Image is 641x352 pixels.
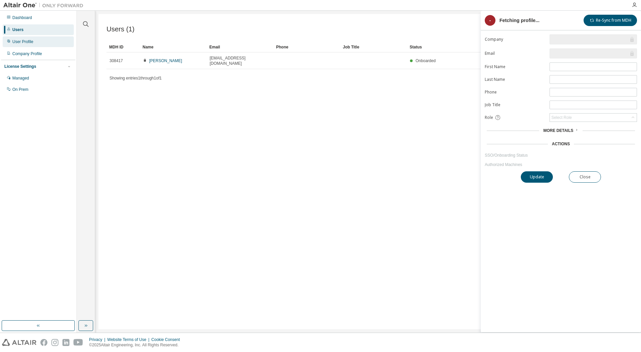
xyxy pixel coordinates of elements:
a: SSO/Onboarding Status [485,153,637,158]
img: altair_logo.svg [2,339,36,346]
span: Users (1) [106,25,135,33]
div: MDH ID [109,42,137,52]
label: Phone [485,90,546,95]
div: Status [410,42,595,52]
div: Managed [12,75,29,81]
span: [EMAIL_ADDRESS][DOMAIN_NAME] [210,55,270,66]
div: Users [12,27,23,32]
div: Name [143,42,204,52]
div: Phone [276,42,338,52]
p: © 2025 Altair Engineering, Inc. All Rights Reserved. [89,342,184,348]
button: Close [569,171,601,183]
img: facebook.svg [40,339,47,346]
a: Authorized Machines [485,162,637,167]
img: linkedin.svg [62,339,69,346]
label: First Name [485,64,546,69]
div: License Settings [4,64,36,69]
span: 308417 [110,58,123,63]
div: Fetching profile... [499,18,540,23]
span: More Details [543,128,573,133]
img: Altair One [3,2,87,9]
label: Job Title [485,102,546,108]
div: On Prem [12,87,28,92]
span: Role [485,115,493,120]
div: Actions [552,141,570,147]
label: Last Name [485,77,546,82]
div: Company Profile [12,51,42,56]
span: Showing entries 1 through 1 of 1 [110,76,162,80]
div: Dashboard [12,15,32,20]
label: Company [485,37,546,42]
span: Onboarded [416,58,436,63]
div: - [485,15,495,26]
img: instagram.svg [51,339,58,346]
label: Email [485,51,546,56]
a: [PERSON_NAME] [149,58,182,63]
div: Cookie Consent [151,337,184,342]
img: youtube.svg [73,339,83,346]
div: Privacy [89,337,107,342]
div: Job Title [343,42,404,52]
div: User Profile [12,39,33,44]
button: Update [521,171,553,183]
button: Re-Sync from MDH [584,15,637,26]
div: Email [209,42,271,52]
div: Website Terms of Use [107,337,151,342]
div: Select Role [551,115,572,120]
div: Select Role [550,114,637,122]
